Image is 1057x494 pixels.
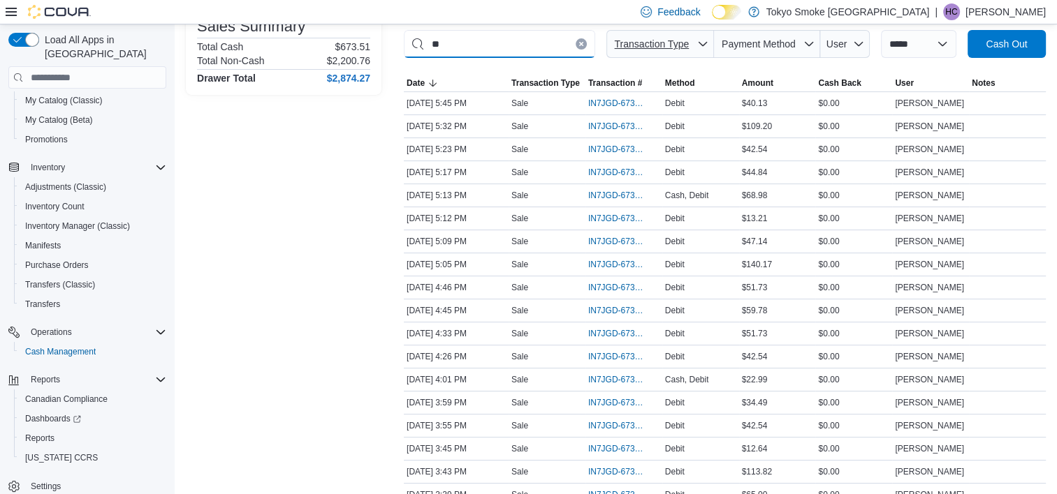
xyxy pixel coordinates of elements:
span: [PERSON_NAME] [895,236,964,247]
h6: Total Non-Cash [197,55,265,66]
button: Clear input [576,38,587,50]
button: Transaction # [585,75,662,91]
span: User [826,38,847,50]
button: Inventory Count [14,197,172,216]
button: Adjustments (Classic) [14,177,172,197]
span: Debit [665,144,685,155]
span: Debit [665,351,685,362]
button: Canadian Compliance [14,389,172,409]
span: Debit [665,282,685,293]
span: Cash, Debit [665,190,709,201]
span: Operations [25,324,166,340]
span: Debit [665,328,685,339]
button: IN7JGD-6732177 [588,417,659,434]
button: IN7JGD-6732644 [588,187,659,204]
div: [DATE] 4:46 PM [404,279,509,296]
div: $0.00 [815,463,892,480]
span: $22.99 [742,374,768,385]
h4: Drawer Total [197,73,256,84]
p: Sale [511,213,528,224]
button: Method [662,75,739,91]
span: IN7JGD-6732699 [588,144,646,155]
span: IN7JGD-6732200 [588,397,646,408]
span: Notes [972,77,995,89]
span: [PERSON_NAME] [895,351,964,362]
input: This is a search bar. As you type, the results lower in the page will automatically filter. [404,30,595,58]
div: $0.00 [815,95,892,112]
a: Inventory Manager (Classic) [20,218,136,234]
button: Manifests [14,236,172,255]
span: Dashboards [20,410,166,427]
span: [PERSON_NAME] [895,259,964,270]
span: Debit [665,420,685,431]
button: User [892,75,969,91]
span: IN7JGD-6732818 [588,98,646,109]
span: $12.64 [742,443,768,454]
button: IN7JGD-6732397 [588,325,659,342]
a: My Catalog (Beta) [20,112,99,128]
span: Payment Method [722,38,796,50]
div: [DATE] 4:01 PM [404,371,509,388]
a: Reports [20,430,60,447]
button: Transaction Type [509,75,585,91]
span: Debit [665,443,685,454]
div: [DATE] 5:09 PM [404,233,509,250]
span: Reports [31,374,60,385]
span: [PERSON_NAME] [895,213,964,224]
button: IN7JGD-6732699 [588,141,659,158]
span: Canadian Compliance [20,391,166,407]
span: Purchase Orders [20,257,166,274]
span: $42.54 [742,420,768,431]
span: [PERSON_NAME] [895,397,964,408]
span: $59.78 [742,305,768,316]
div: $0.00 [815,233,892,250]
span: [PERSON_NAME] [895,328,964,339]
a: Dashboards [14,409,172,428]
p: Sale [511,236,528,247]
span: Settings [31,481,61,492]
p: Sale [511,98,528,109]
button: IN7JGD-6732612 [588,233,659,250]
button: [US_STATE] CCRS [14,448,172,467]
span: Transaction Type [511,77,580,89]
span: Inventory [25,159,166,176]
button: Cash Management [14,342,172,361]
span: Dashboards [25,413,81,424]
p: | [935,3,938,20]
span: Cash Back [818,77,861,89]
span: $113.82 [742,466,772,477]
span: Debit [665,305,685,316]
span: Feedback [657,5,700,19]
button: IN7JGD-6732465 [588,302,659,319]
span: [PERSON_NAME] [895,443,964,454]
div: [DATE] 3:45 PM [404,440,509,457]
div: [DATE] 4:45 PM [404,302,509,319]
span: Reports [25,433,54,444]
span: HC [945,3,957,20]
span: Operations [31,327,72,338]
span: [PERSON_NAME] [895,98,964,109]
div: [DATE] 3:55 PM [404,417,509,434]
div: $0.00 [815,141,892,158]
button: My Catalog (Beta) [14,110,172,130]
span: IN7JGD-6732352 [588,351,646,362]
span: $34.49 [742,397,768,408]
div: $0.00 [815,187,892,204]
span: [PERSON_NAME] [895,144,964,155]
span: IN7JGD-6732177 [588,420,646,431]
span: Load All Apps in [GEOGRAPHIC_DATA] [39,33,166,61]
div: [DATE] 3:59 PM [404,394,509,411]
span: $51.73 [742,282,768,293]
div: [DATE] 5:23 PM [404,141,509,158]
span: Transfers [25,299,60,310]
a: Promotions [20,131,73,148]
a: Inventory Count [20,198,90,215]
span: Inventory Count [25,201,85,212]
p: Sale [511,328,528,339]
button: Inventory [25,159,71,176]
span: Cash Management [20,343,166,360]
h4: $2,874.27 [327,73,370,84]
button: Date [404,75,509,91]
span: My Catalog (Classic) [20,92,166,109]
span: IN7JGD-6732216 [588,374,646,385]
